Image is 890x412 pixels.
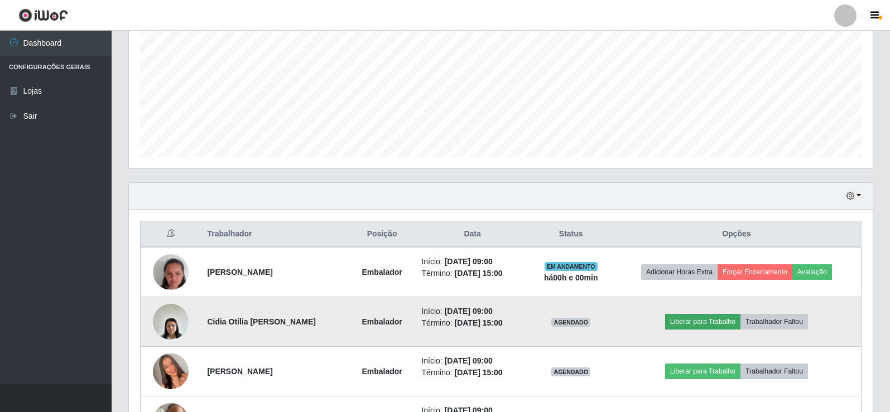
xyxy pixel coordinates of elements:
img: CoreUI Logo [18,8,68,22]
img: 1690487685999.jpeg [153,298,189,345]
span: AGENDADO [551,367,590,376]
strong: Embalador [362,317,402,326]
th: Data [415,221,530,248]
li: Término: [421,317,523,329]
img: 1672943199458.jpeg [153,236,189,308]
strong: há 00 h e 00 min [544,273,598,282]
span: EM ANDAMENTO [545,262,598,271]
th: Opções [612,221,862,248]
button: Trabalhador Faltou [740,363,808,379]
time: [DATE] 09:00 [445,257,493,266]
strong: [PERSON_NAME] [207,367,272,376]
time: [DATE] 15:00 [455,318,503,327]
li: Início: [421,256,523,268]
button: Liberar para Trabalho [665,363,740,379]
time: [DATE] 09:00 [445,307,493,316]
img: 1751455620559.jpeg [153,340,189,403]
li: Término: [421,367,523,379]
strong: Cidia Otília [PERSON_NAME] [207,317,315,326]
time: [DATE] 15:00 [455,368,503,377]
th: Trabalhador [200,221,349,248]
button: Adicionar Horas Extra [641,264,718,280]
strong: Embalador [362,268,402,277]
span: AGENDADO [551,318,590,327]
button: Trabalhador Faltou [740,314,808,329]
button: Liberar para Trabalho [665,314,740,329]
th: Posição [349,221,415,248]
button: Avaliação [792,264,832,280]
strong: Embalador [362,367,402,376]
li: Início: [421,355,523,367]
time: [DATE] 09:00 [445,356,493,365]
button: Forçar Encerramento [718,264,792,280]
time: [DATE] 15:00 [455,269,503,278]
li: Término: [421,268,523,279]
strong: [PERSON_NAME] [207,268,272,277]
th: Status [530,221,612,248]
li: Início: [421,306,523,317]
